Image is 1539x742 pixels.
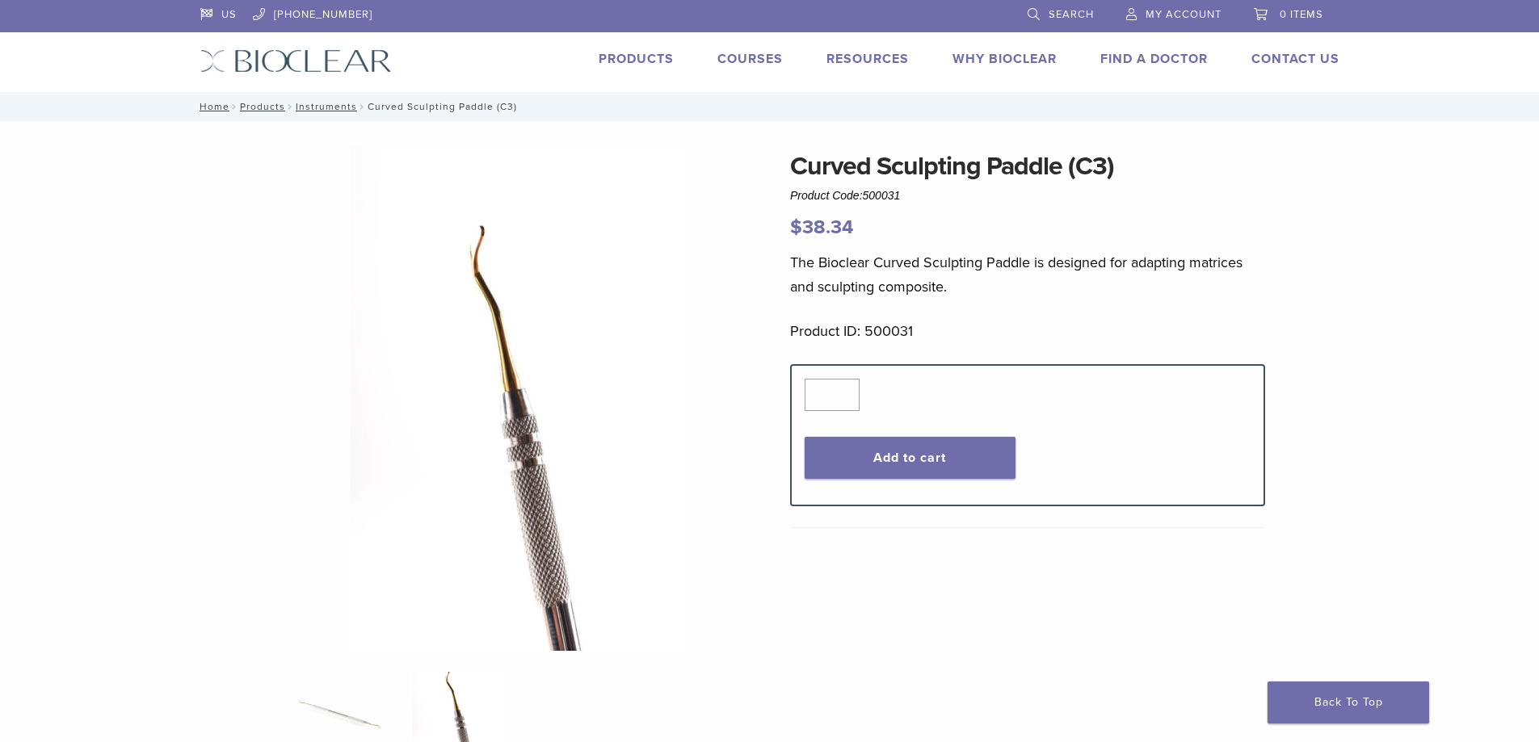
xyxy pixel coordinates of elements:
span: My Account [1146,8,1222,21]
span: / [229,103,240,111]
a: Resources [826,51,909,67]
button: Add to cart [805,437,1015,479]
a: Courses [717,51,783,67]
img: Bioclear [200,49,392,73]
span: 500031 [863,189,901,202]
a: Find A Doctor [1100,51,1208,67]
span: 0 items [1280,8,1323,21]
h1: Curved Sculpting Paddle (C3) [790,147,1265,186]
span: / [285,103,296,111]
p: Product ID: 500031 [790,319,1265,343]
span: / [357,103,368,111]
a: Instruments [296,101,357,112]
p: The Bioclear Curved Sculpting Paddle is designed for adapting matrices and sculpting composite. [790,250,1265,299]
a: Products [599,51,674,67]
a: Back To Top [1268,681,1429,723]
nav: Curved Sculpting Paddle (C3) [188,92,1352,121]
span: Search [1049,8,1094,21]
span: $ [790,216,802,239]
a: Why Bioclear [952,51,1057,67]
a: Contact Us [1251,51,1339,67]
a: Home [195,101,229,112]
bdi: 38.34 [790,216,853,239]
img: Curved Sculpting Paddle (C3) - Image 2 [351,147,687,651]
span: Product Code: [790,189,900,202]
a: Products [240,101,285,112]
